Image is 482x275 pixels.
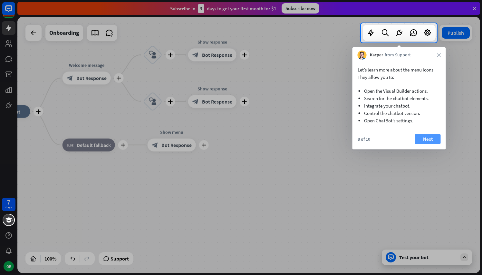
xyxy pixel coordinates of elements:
[385,52,411,58] span: from Support
[364,95,434,102] li: Search for the chatbot elements.
[364,102,434,109] li: Integrate your chatbot.
[370,52,383,58] span: Kacper
[437,53,441,57] i: close
[358,136,370,142] div: 8 of 10
[415,134,441,144] button: Next
[364,109,434,117] li: Control the chatbot version.
[364,117,434,124] li: Open ChatBot’s settings.
[5,3,24,22] button: Open LiveChat chat widget
[358,66,441,81] p: Let’s learn more about the menu icons. They allow you to:
[364,87,434,95] li: Open the Visual Builder actions.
